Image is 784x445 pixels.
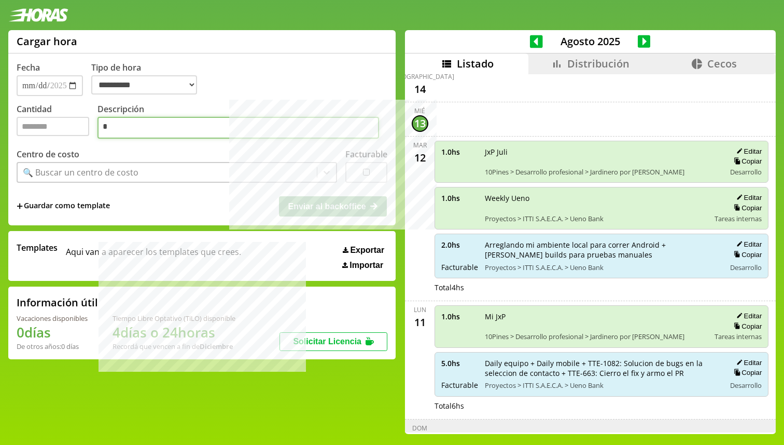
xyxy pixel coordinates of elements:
[441,262,478,272] span: Facturable
[412,81,428,98] div: 14
[17,103,97,141] label: Cantidad
[485,240,719,260] span: Arreglando mi ambiente local para correr Android + [PERSON_NAME] builds para pruebas manuales
[17,34,77,48] h1: Cargar hora
[23,167,138,178] div: 🔍 Buscar un centro de costo
[413,141,427,150] div: mar
[441,240,478,250] span: 2.0 hs
[485,358,719,378] span: Daily equipo + Daily mobile + TTE-1082: Solucion de bugs en la seleccion de contacto + TTE-663: C...
[441,358,478,368] span: 5.0 hs
[707,57,737,71] span: Cecos
[414,106,425,115] div: mié
[17,200,110,212] span: +Guardar como template
[730,167,762,177] span: Desarrollo
[543,34,638,48] span: Agosto 2025
[17,62,40,73] label: Fecha
[17,117,89,136] input: Cantidad
[17,295,98,309] h2: Información útil
[733,147,762,156] button: Editar
[715,214,762,223] span: Tareas internas
[17,314,88,323] div: Vacaciones disponibles
[457,57,494,71] span: Listado
[293,337,361,346] span: Solicitar Licencia
[441,380,478,390] span: Facturable
[113,314,235,323] div: Tiempo Libre Optativo (TiLO) disponible
[733,240,762,249] button: Editar
[730,263,762,272] span: Desarrollo
[441,312,478,321] span: 1.0 hs
[113,323,235,342] h1: 4 días o 24 horas
[91,62,205,96] label: Tipo de hora
[340,245,387,255] button: Exportar
[97,117,379,139] textarea: Descripción
[733,358,762,367] button: Editar
[349,261,383,270] span: Importar
[412,115,428,132] div: 13
[567,57,629,71] span: Distribución
[91,75,197,95] select: Tipo de hora
[441,193,478,203] span: 1.0 hs
[731,250,762,259] button: Copiar
[412,150,428,166] div: 12
[731,157,762,166] button: Copiar
[485,332,708,341] span: 10Pines > Desarrollo profesional > Jardinero por [PERSON_NAME]
[485,167,719,177] span: 10Pines > Desarrollo profesional > Jardinero por [PERSON_NAME]
[405,74,776,433] div: scrollable content
[731,204,762,212] button: Copiar
[485,381,719,390] span: Proyectos > ITTI S.A.E.C.A. > Ueno Bank
[485,147,719,157] span: JxP Juli
[17,200,23,212] span: +
[731,368,762,377] button: Copiar
[414,305,426,314] div: lun
[733,312,762,320] button: Editar
[435,401,769,411] div: Total 6 hs
[97,103,387,141] label: Descripción
[386,72,454,81] div: [DEMOGRAPHIC_DATA]
[17,242,58,253] span: Templates
[66,242,241,270] span: Aqui van a aparecer los templates que crees.
[345,149,387,160] label: Facturable
[279,332,387,351] button: Solicitar Licencia
[485,312,708,321] span: Mi JxP
[8,8,68,22] img: logotipo
[441,147,478,157] span: 1.0 hs
[350,246,384,255] span: Exportar
[412,424,427,433] div: dom
[17,323,88,342] h1: 0 días
[485,214,708,223] span: Proyectos > ITTI S.A.E.C.A. > Ueno Bank
[715,332,762,341] span: Tareas internas
[435,282,769,292] div: Total 4 hs
[731,322,762,331] button: Copiar
[485,263,719,272] span: Proyectos > ITTI S.A.E.C.A. > Ueno Bank
[412,314,428,331] div: 11
[200,342,233,351] b: Diciembre
[730,381,762,390] span: Desarrollo
[17,149,79,160] label: Centro de costo
[733,193,762,202] button: Editar
[17,342,88,351] div: De otros años: 0 días
[113,342,235,351] div: Recordá que vencen a fin de
[485,193,708,203] span: Weekly Ueno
